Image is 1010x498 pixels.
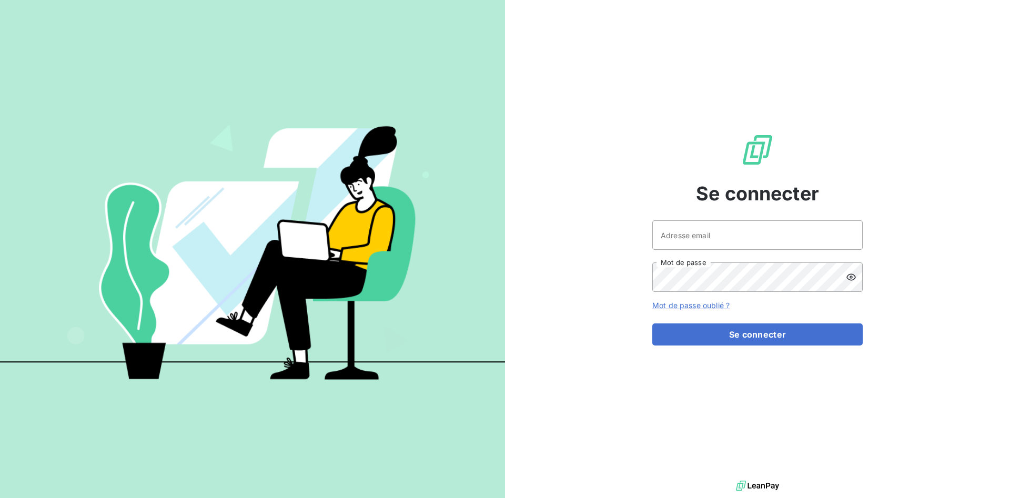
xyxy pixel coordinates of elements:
[652,301,730,310] a: Mot de passe oublié ?
[652,220,863,250] input: placeholder
[741,133,774,167] img: Logo LeanPay
[652,323,863,345] button: Se connecter
[696,179,819,208] span: Se connecter
[736,478,779,494] img: logo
